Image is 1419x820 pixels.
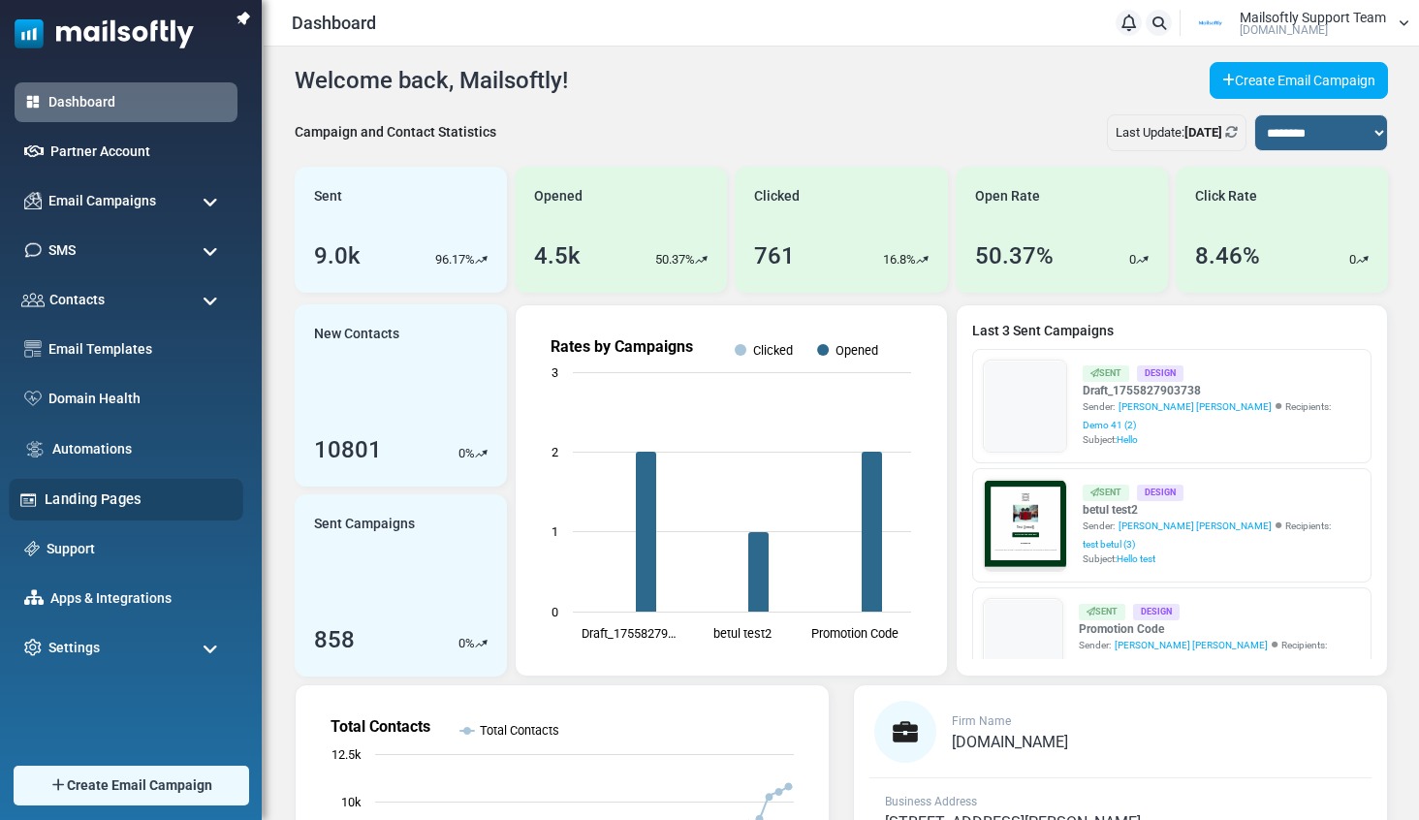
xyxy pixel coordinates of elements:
[1186,9,1409,38] a: User Logo Mailsoftly Support Team [DOMAIN_NAME]
[655,250,695,269] p: 50.37%
[49,290,105,310] span: Contacts
[314,186,342,206] span: Sent
[1083,399,1361,432] div: Sender: Recipients:
[67,775,212,796] span: Create Email Campaign
[314,514,415,534] span: Sent Campaigns
[1184,125,1222,140] b: [DATE]
[1079,604,1125,620] div: Sent
[1117,434,1138,445] span: Hello
[713,626,772,641] text: betul test2
[58,336,552,366] h1: Test {(email)}
[754,186,800,206] span: Clicked
[1083,501,1361,519] a: betul test2
[1083,537,1135,552] a: test betul (3)
[295,122,496,142] div: Campaign and Contact Statistics
[534,186,583,206] span: Opened
[19,490,38,509] img: landing_pages.svg
[314,324,399,344] span: New Contacts
[47,539,228,559] a: Support
[295,67,568,95] h4: Welcome back, Mailsoftly!
[1083,552,1361,566] div: Subject:
[552,605,558,619] text: 0
[972,321,1372,341] a: Last 3 Sent Campaigns
[1349,250,1356,269] p: 0
[458,444,465,463] p: 0
[48,240,76,261] span: SMS
[975,238,1054,273] div: 50.37%
[1137,365,1183,382] div: Design
[24,192,42,209] img: campaigns-icon.png
[331,747,362,762] text: 12.5k
[552,524,558,539] text: 1
[1133,604,1180,620] div: Design
[1083,432,1361,447] div: Subject:
[458,634,465,653] p: 0
[24,241,42,259] img: sms-icon.png
[534,238,581,273] div: 4.5k
[1210,62,1388,99] a: Create Email Campaign
[582,626,677,641] text: Draft_17558279…
[753,343,793,358] text: Clicked
[1083,418,1136,432] a: Demo 41 (2)
[24,340,42,358] img: email-templates-icon.svg
[314,432,382,467] div: 10801
[1240,11,1386,24] span: Mailsoftly Support Team
[1083,519,1361,552] div: Sender: Recipients:
[1079,656,1153,671] a: SMS [DATE]... (3)
[341,795,362,809] text: 10k
[314,238,361,273] div: 9.0k
[52,439,228,459] a: Automations
[206,385,405,421] a: Shop Now and Save Big!
[24,438,46,460] img: workflow.svg
[1225,125,1238,140] a: Refresh Stats
[73,509,538,527] p: Lorem ipsum dolor sit amet, consectetur adipiscing elit, sed do eiusmod tempor incididunt
[551,337,693,356] text: Rates by Campaigns
[480,723,559,738] text: Total Contacts
[1083,485,1129,501] div: Sent
[1195,238,1260,273] div: 8.46%
[836,343,878,358] text: Opened
[435,250,475,269] p: 96.17%
[292,10,376,36] span: Dashboard
[24,639,42,656] img: settings-icon.svg
[552,445,558,459] text: 2
[1117,553,1155,564] span: Hello test
[1240,24,1328,36] span: [DOMAIN_NAME]
[48,389,228,409] a: Domain Health
[295,304,507,487] a: New Contacts 10801 0%
[952,714,1011,728] span: Firm Name
[1119,399,1272,414] span: [PERSON_NAME] [PERSON_NAME]
[1129,250,1136,269] p: 0
[975,186,1040,206] span: Open Rate
[45,489,233,510] a: Landing Pages
[1186,9,1235,38] img: User Logo
[552,365,558,380] text: 3
[1083,382,1361,399] a: Draft_1755827903738
[50,142,228,162] a: Partner Account
[952,735,1068,750] a: [DOMAIN_NAME]
[1083,365,1129,382] div: Sent
[48,92,228,112] a: Dashboard
[883,250,916,269] p: 16.8%
[1195,186,1257,206] span: Click Rate
[21,293,45,306] img: contacts-icon.svg
[50,588,228,609] a: Apps & Integrations
[48,638,100,658] span: Settings
[1115,638,1268,652] span: [PERSON_NAME] [PERSON_NAME]
[458,444,488,463] div: %
[24,391,42,406] img: domain-health-icon.svg
[1079,638,1361,671] div: Sender: Recipients:
[952,733,1068,751] span: [DOMAIN_NAME]
[331,717,430,736] text: Total Contacts
[268,458,342,475] strong: Follow Us
[314,622,355,657] div: 858
[531,321,930,660] svg: Rates by Campaigns
[48,339,228,360] a: Email Templates
[1119,519,1272,533] span: [PERSON_NAME] [PERSON_NAME]
[1137,485,1183,501] div: Design
[24,541,40,556] img: support-icon.svg
[458,634,488,653] div: %
[754,238,795,273] div: 761
[24,93,42,110] img: dashboard-icon-active.svg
